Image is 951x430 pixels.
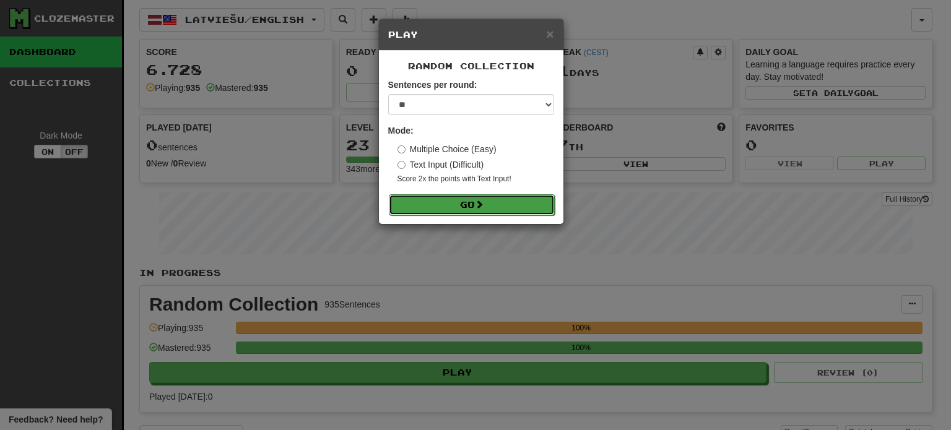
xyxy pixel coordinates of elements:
input: Multiple Choice (Easy) [397,145,406,153]
span: × [546,27,554,41]
label: Sentences per round: [388,79,477,91]
small: Score 2x the points with Text Input ! [397,174,554,184]
label: Multiple Choice (Easy) [397,143,497,155]
label: Text Input (Difficult) [397,158,484,171]
span: Random Collection [408,61,534,71]
strong: Mode: [388,126,414,135]
button: Go [389,194,555,215]
input: Text Input (Difficult) [397,161,406,169]
h5: Play [388,28,554,41]
button: Close [546,27,554,40]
